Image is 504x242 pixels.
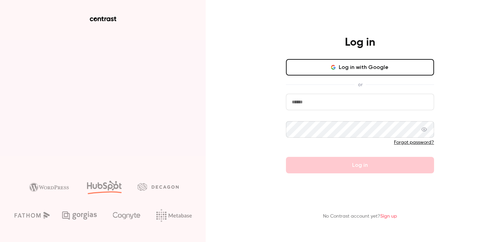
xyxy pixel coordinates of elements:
p: No Contrast account yet? [323,213,397,220]
span: or [355,81,366,88]
button: Log in with Google [286,59,434,76]
h4: Log in [345,36,375,49]
a: Forgot password? [394,140,434,145]
a: Sign up [380,214,397,219]
img: decagon [137,183,179,191]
